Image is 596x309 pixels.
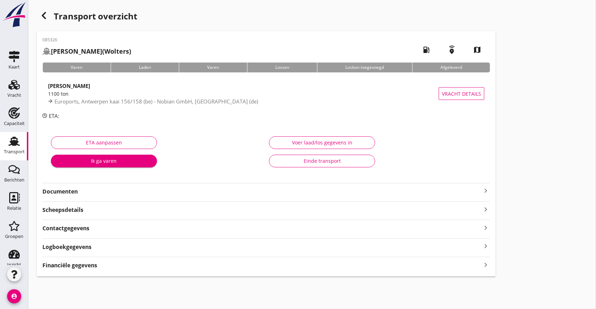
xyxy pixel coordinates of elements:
[179,63,247,72] div: Varen
[416,40,436,60] i: local_gas_station
[442,90,481,97] span: Vracht details
[4,149,25,154] div: Transport
[42,206,83,214] strong: Scheepsdetails
[51,155,157,167] button: Ik ga varen
[51,47,102,55] strong: [PERSON_NAME]
[1,2,27,28] img: logo-small.a267ee39.svg
[42,243,92,251] strong: Logboekgegevens
[269,155,375,167] button: Einde transport
[481,204,490,214] i: keyboard_arrow_right
[439,87,484,100] button: Vracht details
[51,136,157,149] button: ETA aanpassen
[481,223,490,232] i: keyboard_arrow_right
[7,262,21,267] div: Inzicht
[317,63,412,72] div: Losbon toegevoegd
[42,47,131,56] h2: (Wolters)
[7,289,21,303] i: account_circle
[275,157,369,165] div: Einde transport
[48,82,90,89] strong: [PERSON_NAME]
[42,261,97,269] strong: Financiële gegevens
[54,98,258,105] span: Euroports, Antwerpen kaai 156/158 (be) - Nobian GmbH, [GEOGRAPHIC_DATA] (de)
[442,40,462,60] i: emergency_share
[481,186,490,195] i: keyboard_arrow_right
[42,63,111,72] div: Varen
[57,139,151,146] div: ETA aanpassen
[111,63,179,72] div: Laden
[4,121,25,126] div: Capaciteit
[275,139,369,146] div: Voer laad/los gegevens in
[481,242,490,251] i: keyboard_arrow_right
[37,8,496,25] div: Transport overzicht
[269,136,375,149] button: Voer laad/los gegevens in
[7,206,21,210] div: Relatie
[42,78,490,109] a: [PERSON_NAME]1100 tonEuroports, Antwerpen kaai 156/158 (be) - Nobian GmbH, [GEOGRAPHIC_DATA] (de)...
[7,93,21,97] div: Vracht
[4,178,24,182] div: Berichten
[42,188,481,196] strong: Documenten
[481,260,490,269] i: keyboard_arrow_right
[42,224,89,232] strong: Contactgegevens
[8,65,20,69] div: Kaart
[247,63,317,72] div: Lossen
[467,40,487,60] i: map
[412,63,490,72] div: Afgeleverd
[57,157,151,165] div: Ik ga varen
[49,112,59,119] span: ETA:
[5,234,23,239] div: Groepen
[48,90,439,97] div: 1100 ton
[42,37,131,43] p: 085326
